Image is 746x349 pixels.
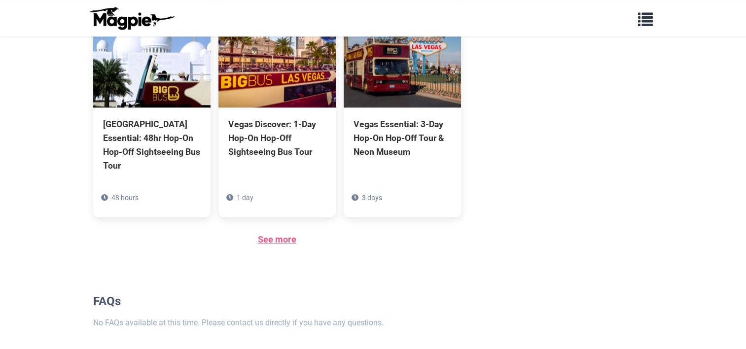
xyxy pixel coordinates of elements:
a: [GEOGRAPHIC_DATA] Essential: 48hr Hop-On Hop-Off Sightseeing Bus Tour 48 hours [93,9,211,217]
img: Abu Dhabi Essential: 48hr Hop-On Hop-Off Sightseeing Bus Tour [93,9,211,107]
span: 3 days [362,194,382,202]
div: Vegas Essential: 3-Day Hop-On Hop-Off Tour & Neon Museum [354,117,451,159]
p: No FAQs available at this time. Please contact us directly if you have any questions. [93,316,462,329]
img: Vegas Discover: 1-Day Hop-On Hop-Off Sightseeing Bus Tour [218,9,336,107]
img: Vegas Essential: 3-Day Hop-On Hop-Off Tour & Neon Museum [344,9,461,107]
img: logo-ab69f6fb50320c5b225c76a69d11143b.png [87,6,176,30]
h2: FAQs [93,294,462,309]
a: Vegas Essential: 3-Day Hop-On Hop-Off Tour & Neon Museum 3 days [344,9,461,203]
a: Vegas Discover: 1-Day Hop-On Hop-Off Sightseeing Bus Tour 1 day [218,9,336,203]
span: 1 day [237,194,253,202]
span: 48 hours [111,194,139,202]
div: [GEOGRAPHIC_DATA] Essential: 48hr Hop-On Hop-Off Sightseeing Bus Tour [103,117,201,173]
div: Vegas Discover: 1-Day Hop-On Hop-Off Sightseeing Bus Tour [228,117,326,159]
a: See more [258,234,296,244]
